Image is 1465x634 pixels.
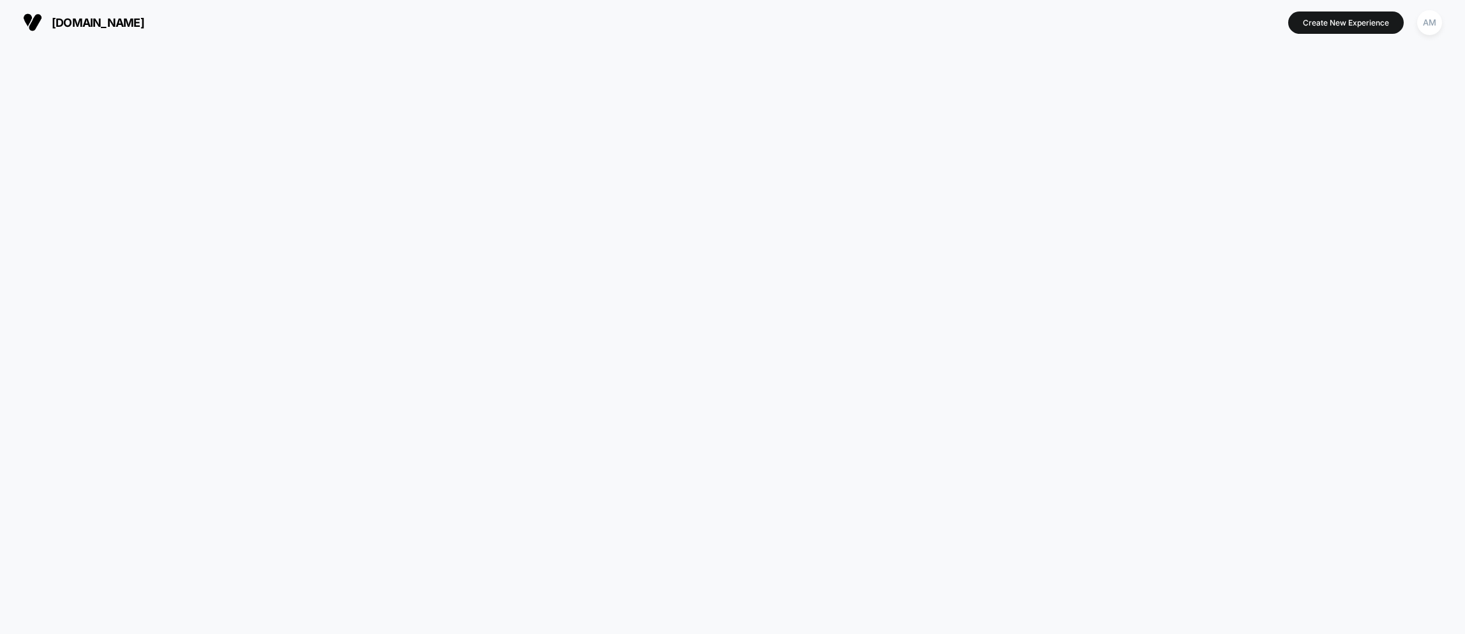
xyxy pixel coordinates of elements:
span: [DOMAIN_NAME] [52,16,144,29]
button: Create New Experience [1288,11,1404,34]
button: AM [1413,10,1446,36]
img: Visually logo [23,13,42,32]
div: AM [1417,10,1442,35]
button: [DOMAIN_NAME] [19,12,148,33]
